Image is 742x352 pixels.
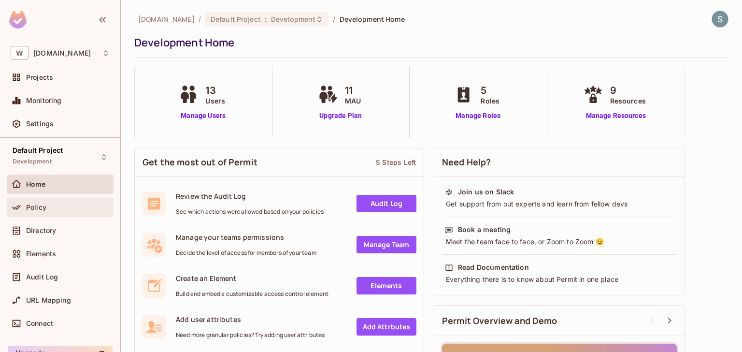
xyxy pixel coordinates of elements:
span: Development Home [340,15,405,24]
span: : [264,15,268,23]
span: 11 [345,83,361,98]
span: Policy [26,204,46,211]
li: / [199,15,201,24]
a: Manage Team [357,236,416,253]
a: Elements [357,277,416,294]
a: Manage Roles [452,111,504,121]
span: Development [13,158,52,165]
span: Need Help? [442,156,491,168]
span: Connect [26,320,53,327]
span: Permit Overview and Demo [442,315,557,327]
span: 9 [610,83,646,98]
span: Default Project [211,15,261,24]
div: Read Documentation [458,263,529,272]
span: Need more granular policies? Try adding user attributes [176,331,325,339]
span: Manage your teams permissions [176,233,316,242]
span: 13 [205,83,225,98]
span: Workspace: withpronto.com [33,49,91,57]
span: 5 [481,83,499,98]
a: Manage Resources [581,111,651,121]
img: SReyMgAAAABJRU5ErkJggg== [9,11,27,29]
a: Add Attrbutes [357,318,416,336]
span: URL Mapping [26,296,71,304]
span: Home [26,180,46,188]
span: Development [271,15,315,24]
img: Shekhar Tyagi [712,11,728,27]
span: Create an Element [176,274,328,283]
span: Get the most out of Permit [143,156,257,168]
span: Monitoring [26,97,62,104]
div: Join us on Slack [458,187,514,197]
span: Projects [26,73,53,81]
span: W [11,46,29,60]
a: Upgrade Plan [316,111,366,121]
div: 5 Steps Left [376,158,416,167]
div: Development Home [134,35,724,50]
a: Manage Users [176,111,230,121]
span: Directory [26,227,56,235]
span: Settings [26,120,54,128]
span: Review the Audit Log [176,191,324,201]
span: Audit Log [26,273,58,281]
span: the active workspace [138,15,195,24]
li: / [333,15,335,24]
span: MAU [345,96,361,106]
div: Get support from out experts and learn from fellow devs [445,199,674,209]
span: Decide the level of access for members of your team [176,249,316,257]
span: Default Project [13,147,63,154]
span: Elements [26,250,56,258]
span: Build and embed a customizable access control element [176,290,328,298]
div: Meet the team face to face, or Zoom to Zoom 😉 [445,237,674,247]
div: Book a meeting [458,225,511,235]
span: Roles [481,96,499,106]
span: Resources [610,96,646,106]
span: Add user attributes [176,315,325,324]
div: Everything there is to know about Permit in one place [445,275,674,284]
span: Users [205,96,225,106]
a: Audit Log [357,195,416,212]
span: See which actions were allowed based on your policies [176,208,324,216]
